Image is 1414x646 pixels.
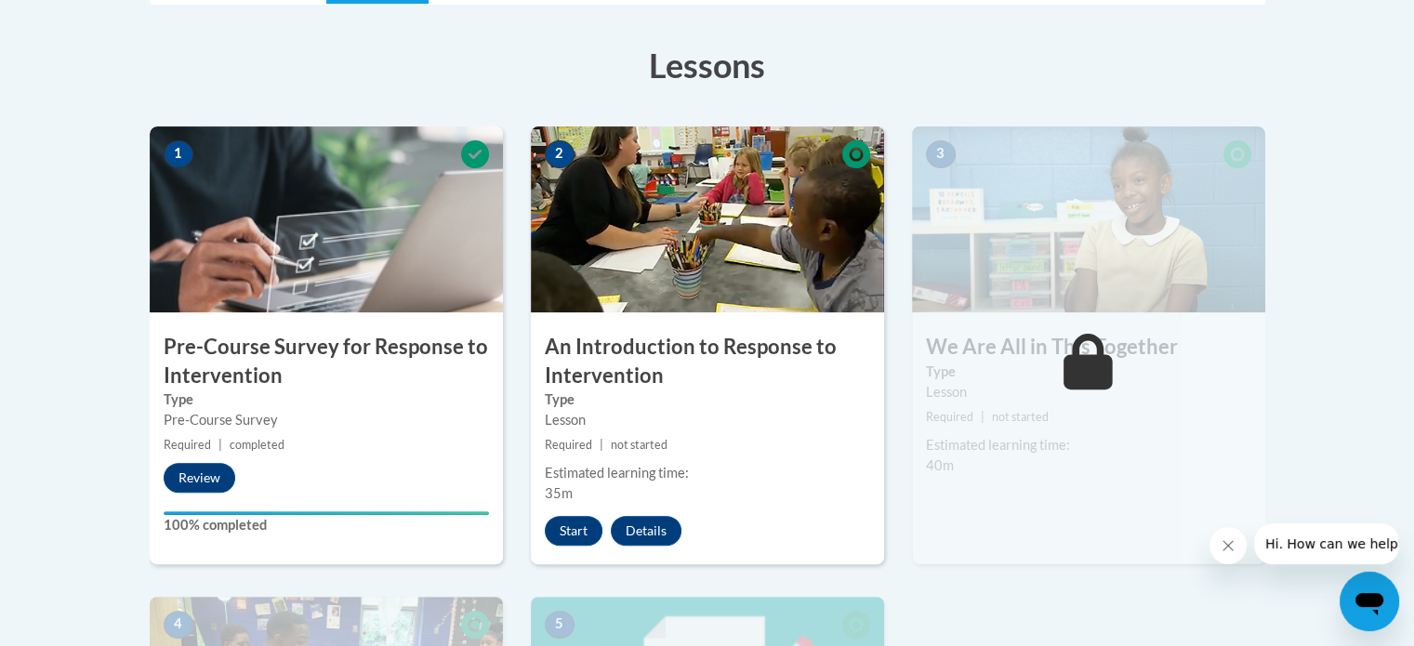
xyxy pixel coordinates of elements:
iframe: Message from company [1254,523,1399,564]
div: Lesson [545,410,870,430]
span: Required [164,438,211,452]
span: 4 [164,611,193,639]
img: Course Image [912,126,1265,312]
h3: An Introduction to Response to Intervention [531,333,884,390]
label: 100% completed [164,515,489,535]
div: Estimated learning time: [545,463,870,483]
div: Your progress [164,511,489,515]
label: Type [926,362,1251,382]
span: not started [992,410,1049,424]
span: completed [230,438,284,452]
label: Type [164,389,489,410]
img: Course Image [531,126,884,312]
h3: Pre-Course Survey for Response to Intervention [150,333,503,390]
span: 2 [545,140,575,168]
span: 3 [926,140,956,168]
span: 40m [926,457,954,473]
img: Course Image [150,126,503,312]
span: 5 [545,611,575,639]
iframe: Close message [1209,527,1247,564]
div: Estimated learning time: [926,435,1251,455]
button: Start [545,516,602,546]
div: Lesson [926,382,1251,402]
span: Hi. How can we help? [11,13,151,28]
span: Required [545,438,592,452]
div: Pre-Course Survey [164,410,489,430]
span: | [218,438,222,452]
h3: We Are All in This Together [912,333,1265,362]
span: not started [611,438,667,452]
h3: Lessons [150,42,1265,88]
iframe: Button to launch messaging window [1340,572,1399,631]
span: Required [926,410,973,424]
span: | [981,410,985,424]
button: Review [164,463,235,493]
span: 35m [545,485,573,501]
button: Details [611,516,681,546]
span: 1 [164,140,193,168]
label: Type [545,389,870,410]
span: | [600,438,603,452]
